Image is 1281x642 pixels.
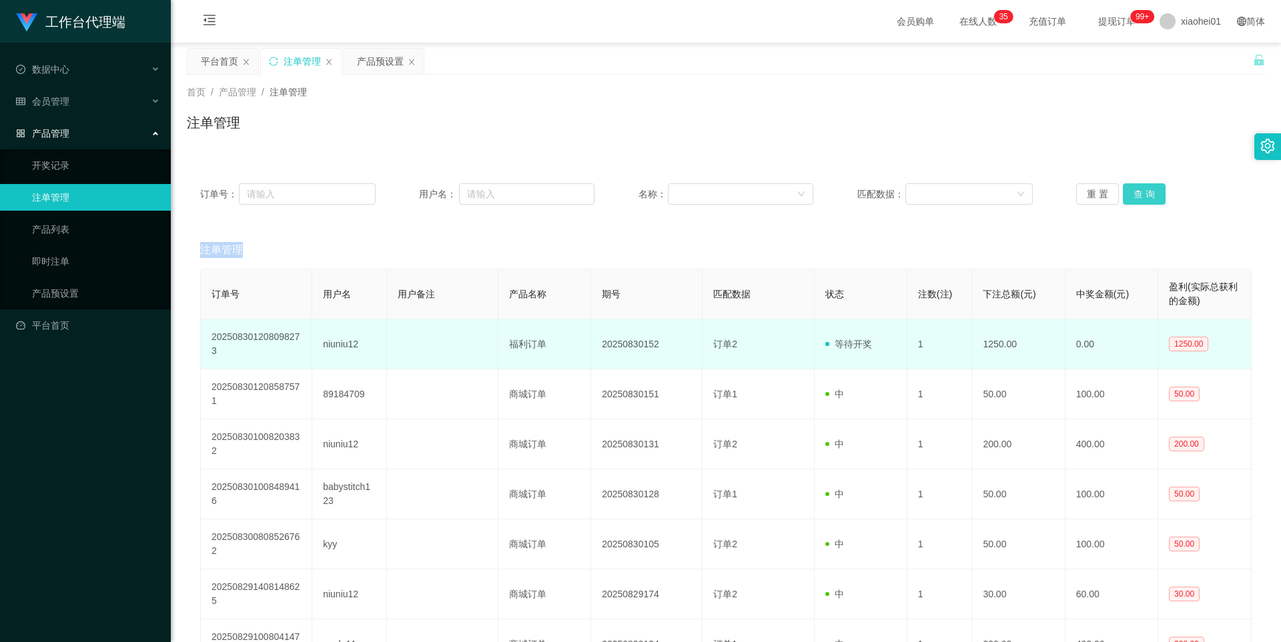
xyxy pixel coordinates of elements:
[1092,17,1142,26] span: 提现订单
[312,319,386,369] td: niuniu12
[187,87,205,97] span: 首页
[1169,587,1200,601] span: 30.00
[419,187,459,201] span: 用户名：
[1076,183,1119,205] button: 重 置
[591,469,703,519] td: 20250830128
[713,339,737,349] span: 订单2
[312,419,386,469] td: niuniu12
[907,569,973,619] td: 1
[187,1,232,43] i: 图标: menu-fold
[907,469,973,519] td: 1
[591,419,703,469] td: 20250830131
[32,152,160,179] a: 开奖记录
[713,289,751,299] span: 匹配数据
[825,589,844,599] span: 中
[262,87,264,97] span: /
[270,87,307,97] span: 注单管理
[16,97,25,106] i: 图标: table
[312,519,386,569] td: kyy
[312,469,386,519] td: babystitch123
[972,369,1065,419] td: 50.00
[972,519,1065,569] td: 50.00
[825,339,872,349] span: 等待开奖
[498,519,591,569] td: 商城订单
[459,183,594,205] input: 请输入
[972,319,1065,369] td: 1250.00
[242,58,250,66] i: 图标: close
[200,242,243,258] span: 注单管理
[32,280,160,307] a: 产品预设置
[907,419,973,469] td: 1
[498,569,591,619] td: 商城订单
[32,216,160,243] a: 产品列表
[312,569,386,619] td: niuniu12
[498,469,591,519] td: 商城订单
[1169,337,1208,351] span: 1250.00
[211,87,213,97] span: /
[1065,369,1158,419] td: 100.00
[32,248,160,275] a: 即时注单
[918,289,952,299] span: 注数(注)
[323,289,351,299] span: 用户名
[983,289,1035,299] span: 下注总额(元)
[284,49,321,74] div: 注单管理
[825,389,844,399] span: 中
[219,87,256,97] span: 产品管理
[325,58,333,66] i: 图标: close
[200,187,239,201] span: 订单号：
[1065,569,1158,619] td: 60.00
[1065,319,1158,369] td: 0.00
[312,369,386,419] td: 89184709
[638,187,668,201] span: 名称：
[591,369,703,419] td: 20250830151
[857,187,905,201] span: 匹配数据：
[972,419,1065,469] td: 200.00
[907,369,973,419] td: 1
[713,389,737,399] span: 订单1
[972,569,1065,619] td: 30.00
[16,128,69,139] span: 产品管理
[45,1,125,43] h1: 工作台代理端
[1169,537,1200,551] span: 50.00
[602,289,620,299] span: 期号
[713,589,737,599] span: 订单2
[201,569,312,619] td: 202508291408148625
[907,519,973,569] td: 1
[201,49,238,74] div: 平台首页
[713,439,737,449] span: 订单2
[993,10,1013,23] sup: 35
[713,539,737,549] span: 订单2
[1065,419,1158,469] td: 400.00
[1169,281,1238,306] span: 盈利(实际总获利的金额)
[1065,519,1158,569] td: 100.00
[201,519,312,569] td: 202508300808526762
[498,419,591,469] td: 商城订单
[201,469,312,519] td: 202508301008489416
[999,10,1003,23] p: 3
[591,519,703,569] td: 20250830105
[825,439,844,449] span: 中
[16,13,37,32] img: logo.9652507e.png
[498,319,591,369] td: 福利订单
[408,58,416,66] i: 图标: close
[509,289,546,299] span: 产品名称
[1003,10,1008,23] p: 5
[211,289,240,299] span: 订单号
[953,17,1003,26] span: 在线人数
[1253,54,1265,66] i: 图标: unlock
[16,96,69,107] span: 会员管理
[1169,487,1200,501] span: 50.00
[357,49,404,74] div: 产品预设置
[797,190,805,199] i: 图标: down
[1017,190,1025,199] i: 图标: down
[201,319,312,369] td: 202508301208098273
[972,469,1065,519] td: 50.00
[269,57,278,66] i: 图标: sync
[591,319,703,369] td: 20250830152
[16,16,125,27] a: 工作台代理端
[825,289,844,299] span: 状态
[1022,17,1073,26] span: 充值订单
[16,64,69,75] span: 数据中心
[825,539,844,549] span: 中
[591,569,703,619] td: 20250829174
